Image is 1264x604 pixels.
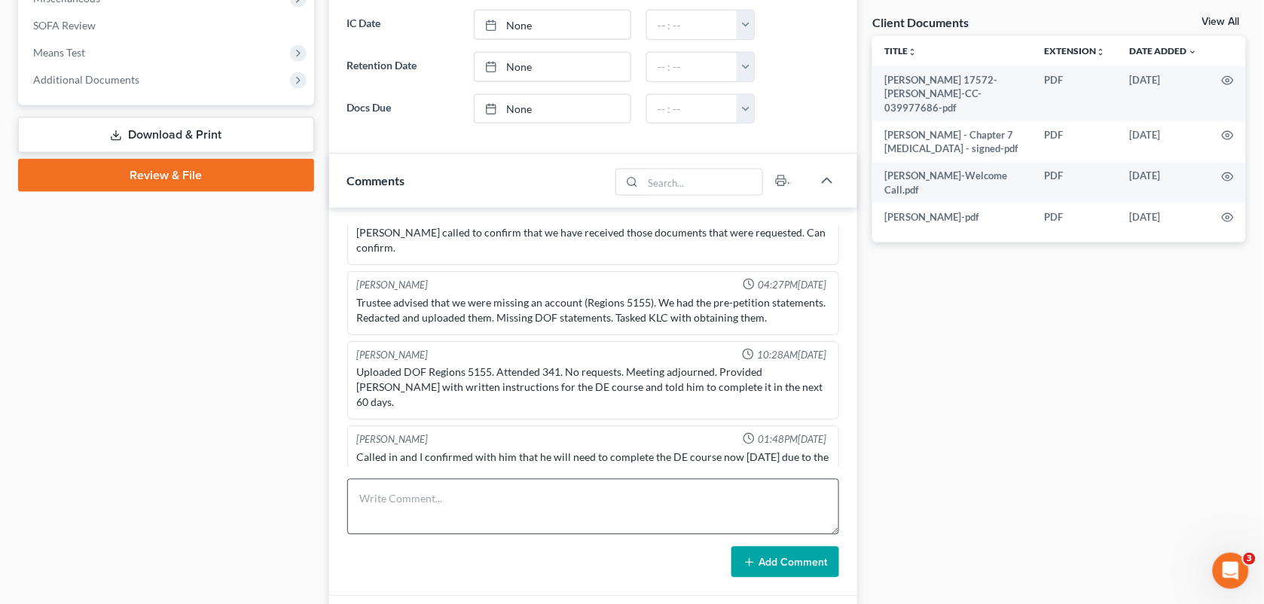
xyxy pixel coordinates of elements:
i: unfold_more [1097,47,1106,56]
div: [PERSON_NAME] [357,433,429,447]
a: None [475,95,630,124]
td: PDF [1033,121,1118,163]
td: PDF [1033,203,1118,230]
input: -- : -- [647,95,737,124]
a: Extensionunfold_more [1045,45,1106,56]
div: [PERSON_NAME] [357,349,429,363]
a: Download & Print [18,117,314,153]
div: [PERSON_NAME] called to confirm that we have received those documents that were requested. Can co... [357,226,830,256]
a: View All [1202,17,1240,27]
span: 01:48PM[DATE] [758,433,826,447]
a: SOFA Review [21,12,314,39]
td: [DATE] [1118,121,1210,163]
span: Additional Documents [33,73,139,86]
i: expand_more [1189,47,1198,56]
i: unfold_more [908,47,917,56]
div: Client Documents [872,14,969,30]
input: -- : -- [647,53,737,81]
span: 04:27PM[DATE] [758,279,826,293]
span: Means Test [33,46,85,59]
div: Uploaded DOF Regions 5155. Attended 341. No requests. Meeting adjourned. Provided [PERSON_NAME] w... [357,365,830,410]
td: [PERSON_NAME] 17572-[PERSON_NAME]-CC-039977686-pdf [872,66,1033,121]
a: None [475,53,630,81]
span: SOFA Review [33,19,96,32]
a: Titleunfold_more [884,45,917,56]
iframe: Intercom live chat [1213,553,1249,589]
td: [DATE] [1118,203,1210,230]
span: 3 [1244,553,1256,565]
a: Date Added expand_more [1130,45,1198,56]
a: Review & File [18,159,314,192]
td: [PERSON_NAME]-Welcome Call.pdf [872,163,1033,204]
input: -- : -- [647,11,737,39]
td: PDF [1033,66,1118,121]
div: Trustee advised that we were missing an account (Regions 5155). We had the pre-petition statement... [357,296,830,326]
td: [PERSON_NAME]-pdf [872,203,1033,230]
label: Docs Due [340,94,466,124]
td: [PERSON_NAME] - Chapter 7 [MEDICAL_DATA] - signed-pdf [872,121,1033,163]
input: Search... [643,169,763,195]
td: [DATE] [1118,163,1210,204]
span: 10:28AM[DATE] [757,349,826,363]
label: Retention Date [340,52,466,82]
td: [DATE] [1118,66,1210,121]
span: Comments [347,173,405,188]
label: IC Date [340,10,466,40]
td: PDF [1033,163,1118,204]
button: Add Comment [731,547,839,578]
div: Called in and I confirmed with him that he will need to complete the DE course now [DATE] due to ... [357,450,830,480]
a: None [475,11,630,39]
div: [PERSON_NAME] [357,279,429,293]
